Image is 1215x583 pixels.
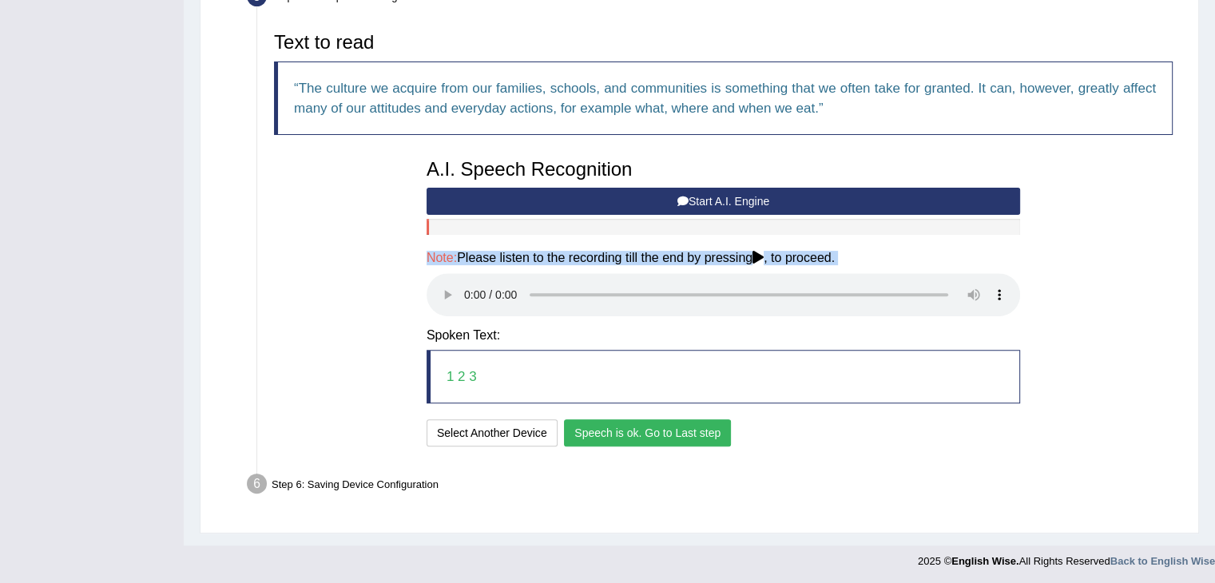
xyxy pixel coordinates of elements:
[427,251,1020,265] h4: Please listen to the recording till the end by pressing , to proceed.
[918,545,1215,569] div: 2025 © All Rights Reserved
[294,81,1156,116] q: The culture we acquire from our families, schools, and communities is something that we often tak...
[427,419,558,446] button: Select Another Device
[274,32,1173,53] h3: Text to read
[427,188,1020,215] button: Start A.I. Engine
[427,251,457,264] span: Note:
[564,419,731,446] button: Speech is ok. Go to Last step
[1110,555,1215,567] a: Back to English Wise
[951,555,1018,567] strong: English Wise.
[427,350,1020,403] blockquote: 1 2 3
[427,328,1020,343] h4: Spoken Text:
[427,159,1020,180] h3: A.I. Speech Recognition
[240,469,1191,504] div: Step 6: Saving Device Configuration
